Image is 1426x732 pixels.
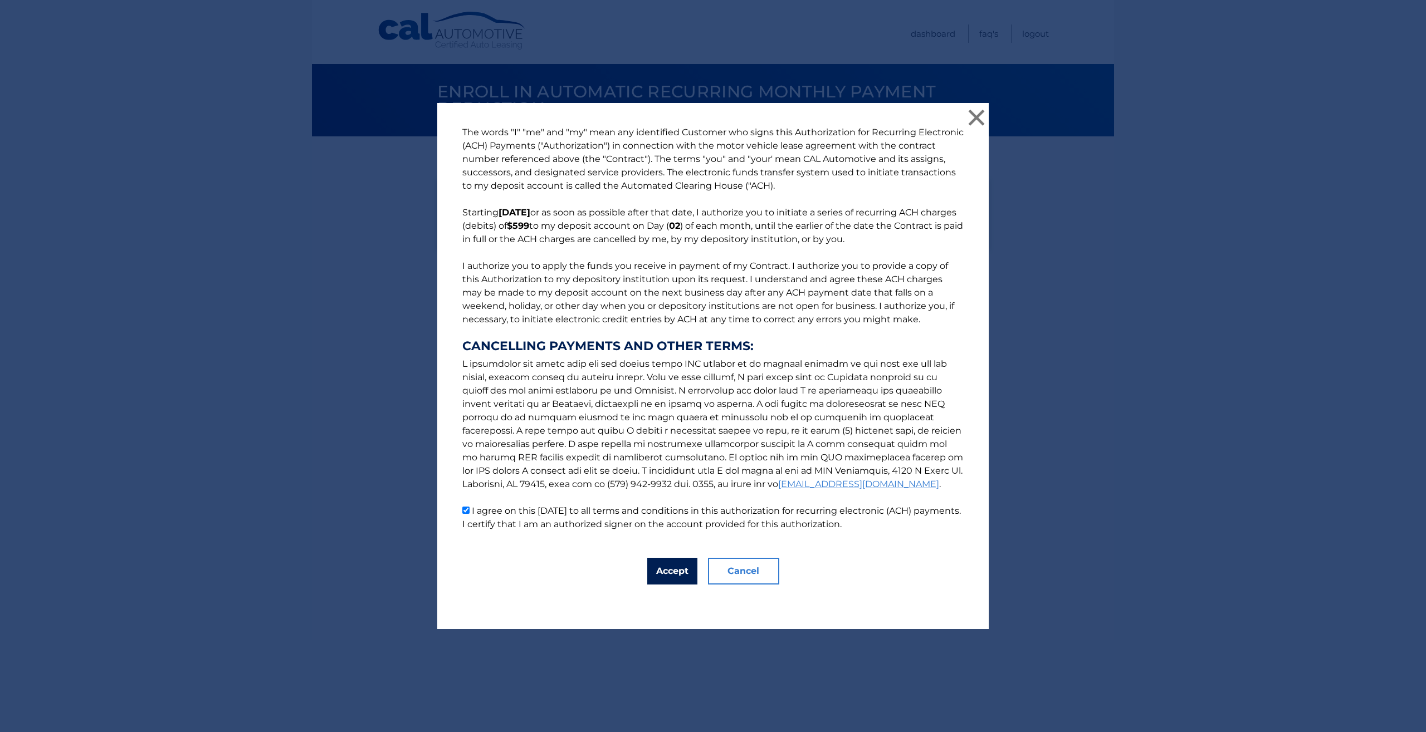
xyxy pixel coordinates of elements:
a: [EMAIL_ADDRESS][DOMAIN_NAME] [778,479,939,489]
button: Accept [647,558,697,584]
label: I agree on this [DATE] to all terms and conditions in this authorization for recurring electronic... [462,505,961,529]
strong: CANCELLING PAYMENTS AND OTHER TERMS: [462,340,964,353]
button: Cancel [708,558,779,584]
b: 02 [669,220,680,231]
b: [DATE] [499,207,530,218]
p: The words "I" "me" and "my" mean any identified Customer who signs this Authorization for Recurri... [451,126,975,531]
button: × [965,106,988,129]
b: $599 [507,220,529,231]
